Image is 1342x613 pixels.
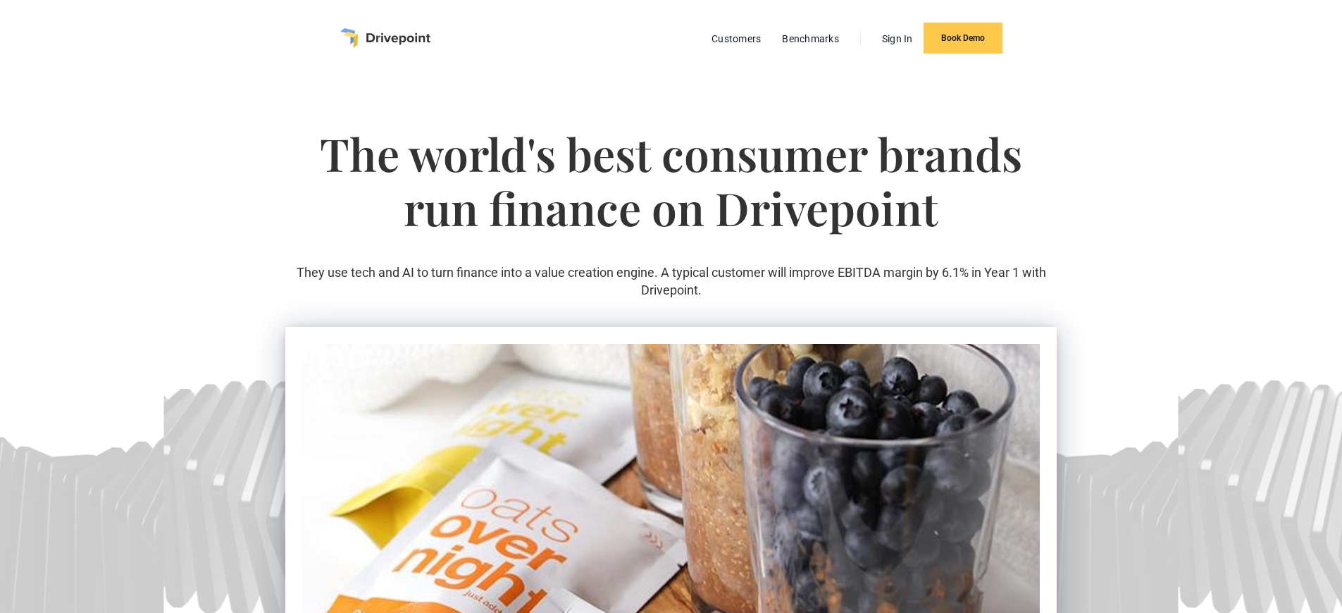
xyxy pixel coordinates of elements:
a: Benchmarks [775,30,846,48]
a: home [340,28,430,48]
a: Customers [704,30,768,48]
h1: The world's best consumer brands run finance on Drivepoint [285,127,1057,264]
a: Sign In [875,30,920,48]
p: They use tech and AI to turn finance into a value creation engine. A typical customer will improv... [285,264,1057,299]
a: Book Demo [924,23,1002,54]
